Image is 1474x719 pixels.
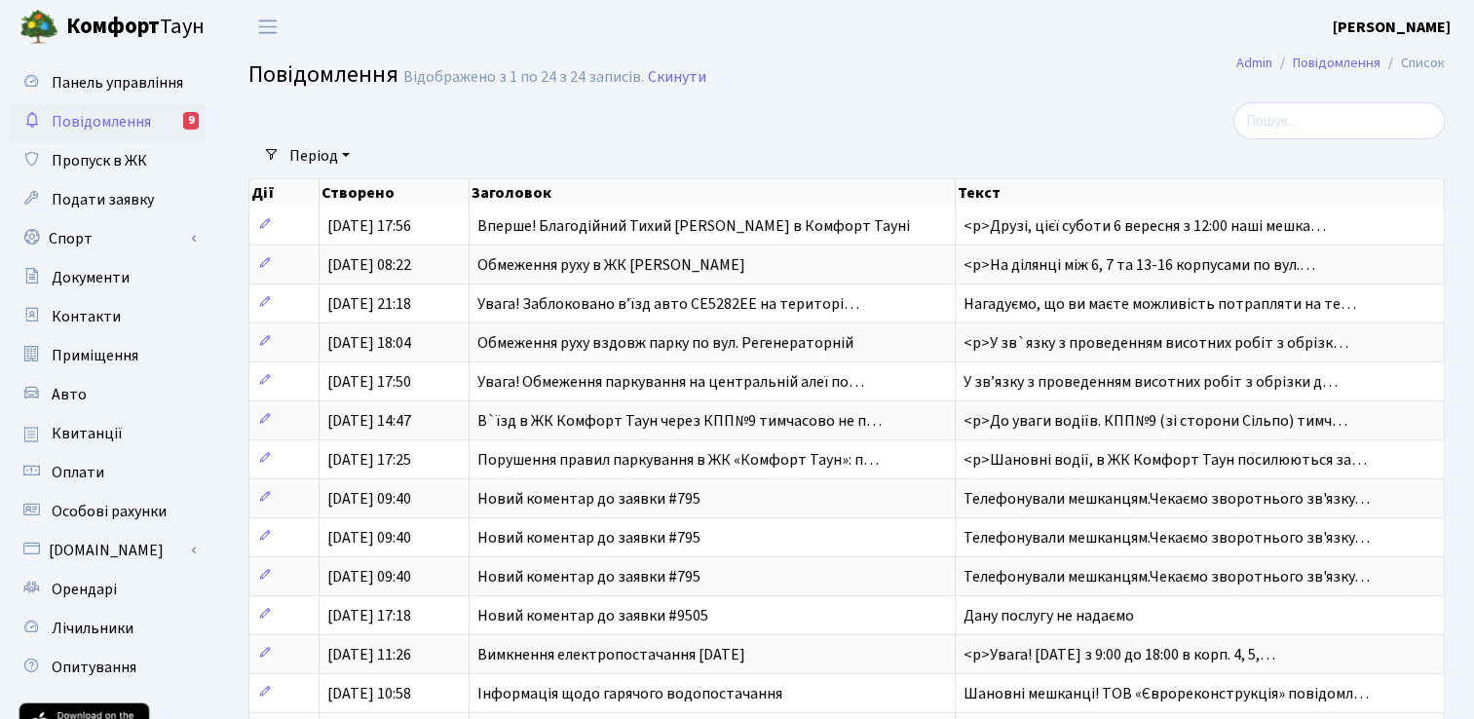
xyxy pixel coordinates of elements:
[66,11,205,44] span: Таун
[648,68,706,87] a: Скинути
[1380,53,1445,74] li: Список
[477,449,879,471] span: Порушення правил паркування в ЖК «Комфорт Таун»: п…
[964,566,1370,587] span: Телефонували мешканцям.Чекаємо зворотнього зв'язку…
[403,68,644,87] div: Відображено з 1 по 24 з 24 записів.
[52,345,138,366] span: Приміщення
[1207,43,1474,84] nav: breadcrumb
[320,179,471,207] th: Створено
[10,492,205,531] a: Особові рахунки
[956,179,1445,207] th: Текст
[52,501,167,522] span: Особові рахунки
[964,683,1369,704] span: Шановні мешканці! ТОВ «Єврореконструкція» повідомл…
[477,644,745,665] span: Вимкнення електропостачання [DATE]
[10,180,205,219] a: Подати заявку
[10,570,205,609] a: Орендарі
[477,683,782,704] span: Інформація щодо гарячого водопостачання
[477,254,745,276] span: Обмеження руху в ЖК [PERSON_NAME]
[10,102,205,141] a: Повідомлення9
[248,57,398,92] span: Повідомлення
[964,605,1134,626] span: Дану послугу не надаємо
[282,139,358,172] a: Період
[327,683,411,704] span: [DATE] 10:58
[327,449,411,471] span: [DATE] 17:25
[1333,17,1451,38] b: [PERSON_NAME]
[52,189,154,210] span: Подати заявку
[52,384,87,405] span: Авто
[249,179,320,207] th: Дії
[10,609,205,648] a: Лічильники
[964,293,1356,315] span: Нагадуємо, що ви маєте можливість потрапляти на те…
[1333,16,1451,39] a: [PERSON_NAME]
[10,219,205,258] a: Спорт
[19,8,58,47] img: logo.png
[327,215,411,237] span: [DATE] 17:56
[477,527,700,549] span: Новий коментар до заявки #795
[10,648,205,687] a: Опитування
[52,72,183,94] span: Панель управління
[327,566,411,587] span: [DATE] 09:40
[1233,102,1445,139] input: Пошук...
[477,605,708,626] span: Новий коментар до заявки #9505
[964,449,1367,471] span: <p>Шановні водії, в ЖК Комфорт Таун посилюються за…
[470,179,956,207] th: Заголовок
[327,410,411,432] span: [DATE] 14:47
[327,293,411,315] span: [DATE] 21:18
[52,462,104,483] span: Оплати
[10,453,205,492] a: Оплати
[183,112,199,130] div: 9
[477,371,864,393] span: Увага! Обмеження паркування на центральній алеї по…
[10,375,205,414] a: Авто
[477,215,910,237] span: Вперше! Благодійний Тихий [PERSON_NAME] в Комфорт Тауні
[964,527,1370,549] span: Телефонували мешканцям.Чекаємо зворотнього зв'язку…
[964,644,1275,665] span: <p>Увага! [DATE] з 9:00 до 18:00 в корп. 4, 5,…
[10,258,205,297] a: Документи
[964,371,1338,393] span: У звʼязку з проведенням висотних робіт з обрізки д…
[327,488,411,510] span: [DATE] 09:40
[327,371,411,393] span: [DATE] 17:50
[477,410,882,432] span: В`їзд в ЖК Комфорт Таун через КПП№9 тимчасово не п…
[964,410,1347,432] span: <p>До уваги водіїв. КПП№9 (зі сторони Сільпо) тимч…
[964,215,1326,237] span: <p>Друзі, цієї суботи 6 вересня з 12:00 наші мешка…
[477,488,700,510] span: Новий коментар до заявки #795
[327,605,411,626] span: [DATE] 17:18
[52,657,136,678] span: Опитування
[52,111,151,132] span: Повідомлення
[477,566,700,587] span: Новий коментар до заявки #795
[10,63,205,102] a: Панель управління
[964,332,1348,354] span: <p>У зв`язку з проведенням висотних робіт з обрізк…
[327,527,411,549] span: [DATE] 09:40
[244,11,292,43] button: Переключити навігацію
[66,11,160,42] b: Комфорт
[10,414,205,453] a: Квитанції
[52,306,121,327] span: Контакти
[52,423,123,444] span: Квитанції
[10,531,205,570] a: [DOMAIN_NAME]
[964,488,1370,510] span: Телефонували мешканцям.Чекаємо зворотнього зв'язку…
[52,150,147,171] span: Пропуск в ЖК
[477,293,859,315] span: Увага! Заблоковано вʼїзд авто СЕ5282ЕЕ на територі…
[327,644,411,665] span: [DATE] 11:26
[964,254,1315,276] span: <p>На ділянці між 6, 7 та 13-16 корпусами по вул.…
[1236,53,1272,73] a: Admin
[52,267,130,288] span: Документи
[10,336,205,375] a: Приміщення
[327,254,411,276] span: [DATE] 08:22
[477,332,853,354] span: Обмеження руху вздовж парку по вул. Регенераторній
[1293,53,1380,73] a: Повідомлення
[10,141,205,180] a: Пропуск в ЖК
[10,297,205,336] a: Контакти
[52,579,117,600] span: Орендарі
[52,618,133,639] span: Лічильники
[327,332,411,354] span: [DATE] 18:04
